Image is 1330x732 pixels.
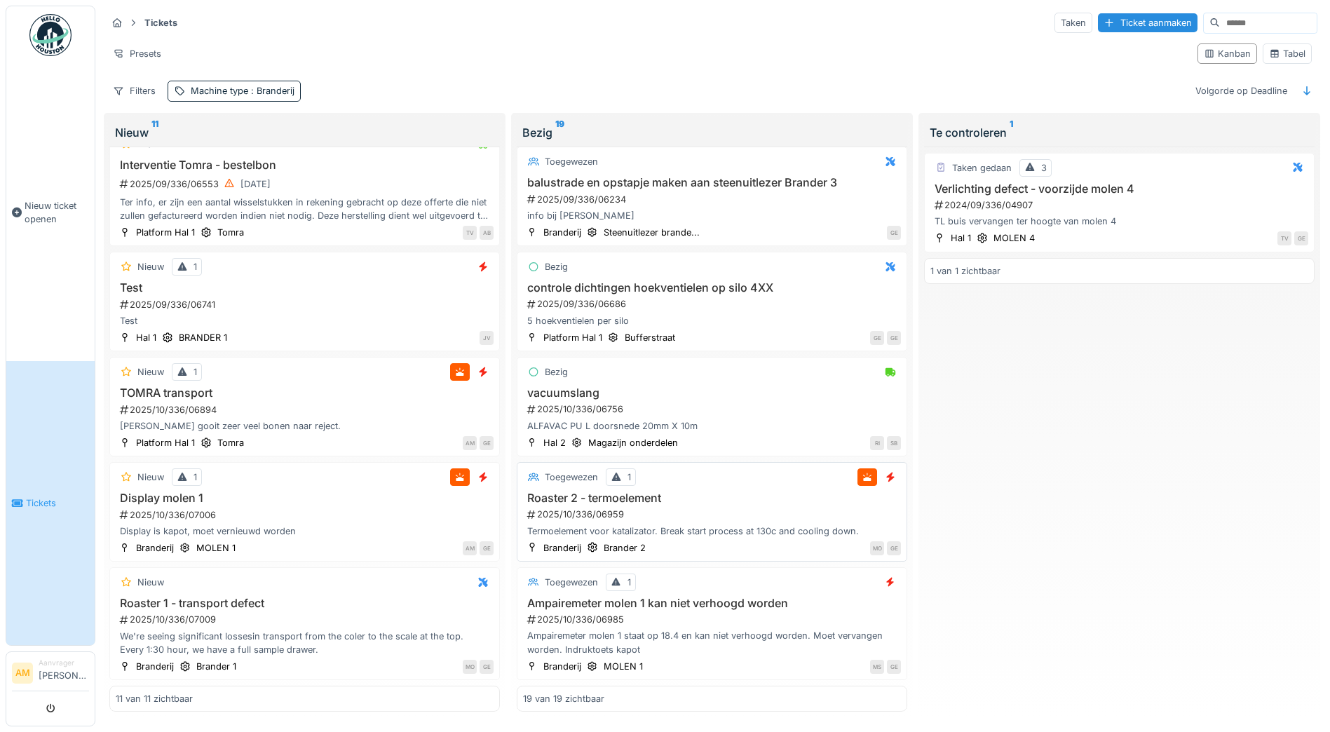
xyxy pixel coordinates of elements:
[526,508,901,521] div: 2025/10/336/06959
[116,630,494,656] div: We're seeing significant lossesin transport from the coler to the scale at the top. Every 1:30 ho...
[136,541,174,555] div: Branderij
[480,660,494,674] div: GE
[240,177,271,191] div: [DATE]
[523,386,901,400] h3: vacuumslang
[887,436,901,450] div: SB
[137,576,164,589] div: Nieuw
[870,541,884,555] div: MO
[118,298,494,311] div: 2025/09/336/06741
[545,365,568,379] div: Bezig
[116,492,494,505] h3: Display molen 1
[523,176,901,189] h3: balustrade en opstapje maken aan steenuitlezer Brander 3
[116,196,494,222] div: Ter info, er zijn een aantal wisselstukken in rekening gebracht op deze offerte die niet zullen g...
[6,361,95,645] a: Tickets
[248,86,294,96] span: : Branderij
[116,386,494,400] h3: TOMRA transport
[480,226,494,240] div: AB
[116,314,494,327] div: Test
[588,436,678,449] div: Magazijn onderdelen
[26,496,89,510] span: Tickets
[523,524,901,538] div: Termoelement voor katalizator. Break start process at 130c and cooling down.
[543,660,581,673] div: Branderij
[543,331,602,344] div: Platform Hal 1
[1010,124,1013,141] sup: 1
[25,199,89,226] span: Nieuw ticket openen
[555,124,564,141] sup: 19
[137,470,164,484] div: Nieuw
[952,161,1012,175] div: Taken gedaan
[543,436,566,449] div: Hal 2
[1054,13,1092,33] div: Taken
[39,658,89,668] div: Aanvrager
[118,175,494,193] div: 2025/09/336/06553
[930,182,1308,196] h3: Verlichting defect - voorzijde molen 4
[523,597,901,610] h3: Ampairemeter molen 1 kan niet verhoogd worden
[179,331,227,344] div: BRANDER 1
[136,226,195,239] div: Platform Hal 1
[930,124,1309,141] div: Te controleren
[523,629,901,656] div: Ampairemeter molen 1 staat op 18.4 en kan niet verhoogd worden. Moet vervangen worden. Indruktoet...
[116,281,494,294] h3: Test
[6,64,95,361] a: Nieuw ticket openen
[118,508,494,522] div: 2025/10/336/07006
[887,331,901,345] div: GE
[116,158,494,172] h3: Interventie Tomra - bestelbon
[194,470,197,484] div: 1
[523,692,604,705] div: 19 van 19 zichtbaar
[118,613,494,626] div: 2025/10/336/07009
[115,124,494,141] div: Nieuw
[217,436,244,449] div: Tomra
[604,541,646,555] div: Brander 2
[107,43,168,64] div: Presets
[526,193,901,206] div: 2025/09/336/06234
[526,297,901,311] div: 2025/09/336/06686
[139,16,183,29] strong: Tickets
[194,365,197,379] div: 1
[217,226,244,239] div: Tomra
[545,260,568,273] div: Bezig
[930,264,1000,278] div: 1 van 1 zichtbaar
[523,492,901,505] h3: Roaster 2 - termoelement
[29,14,72,56] img: Badge_color-CXgf-gQk.svg
[137,260,164,273] div: Nieuw
[1277,231,1291,245] div: TV
[526,613,901,626] div: 2025/10/336/06985
[136,331,156,344] div: Hal 1
[604,226,700,239] div: Steenuitlezer brande...
[1189,81,1294,101] div: Volgorde op Deadline
[1269,47,1305,60] div: Tabel
[523,314,901,327] div: 5 hoekventielen per silo
[887,660,901,674] div: GE
[191,84,294,97] div: Machine type
[933,198,1308,212] div: 2024/09/336/04907
[196,541,236,555] div: MOLEN 1
[39,658,89,688] li: [PERSON_NAME]
[1204,47,1251,60] div: Kanban
[870,331,884,345] div: GE
[480,541,494,555] div: GE
[480,436,494,450] div: GE
[12,658,89,691] a: AM Aanvrager[PERSON_NAME]
[463,436,477,450] div: AM
[545,470,598,484] div: Toegewezen
[522,124,902,141] div: Bezig
[545,155,598,168] div: Toegewezen
[116,524,494,538] div: Display is kapot, moet vernieuwd worden
[463,226,477,240] div: TV
[870,436,884,450] div: RI
[627,576,631,589] div: 1
[523,419,901,433] div: ALFAVAC PU L doorsnede 20mm X 10m
[116,597,494,610] h3: Roaster 1 - transport defect
[136,660,174,673] div: Branderij
[1041,161,1047,175] div: 3
[545,576,598,589] div: Toegewezen
[116,419,494,433] div: [PERSON_NAME] gooit zeer veel bonen naar reject.
[930,215,1308,228] div: TL buis vervangen ter hoogte van molen 4
[116,692,193,705] div: 11 van 11 zichtbaar
[543,541,581,555] div: Branderij
[543,226,581,239] div: Branderij
[887,541,901,555] div: GE
[523,281,901,294] h3: controle dichtingen hoekventielen op silo 4XX
[118,403,494,416] div: 2025/10/336/06894
[151,124,158,141] sup: 11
